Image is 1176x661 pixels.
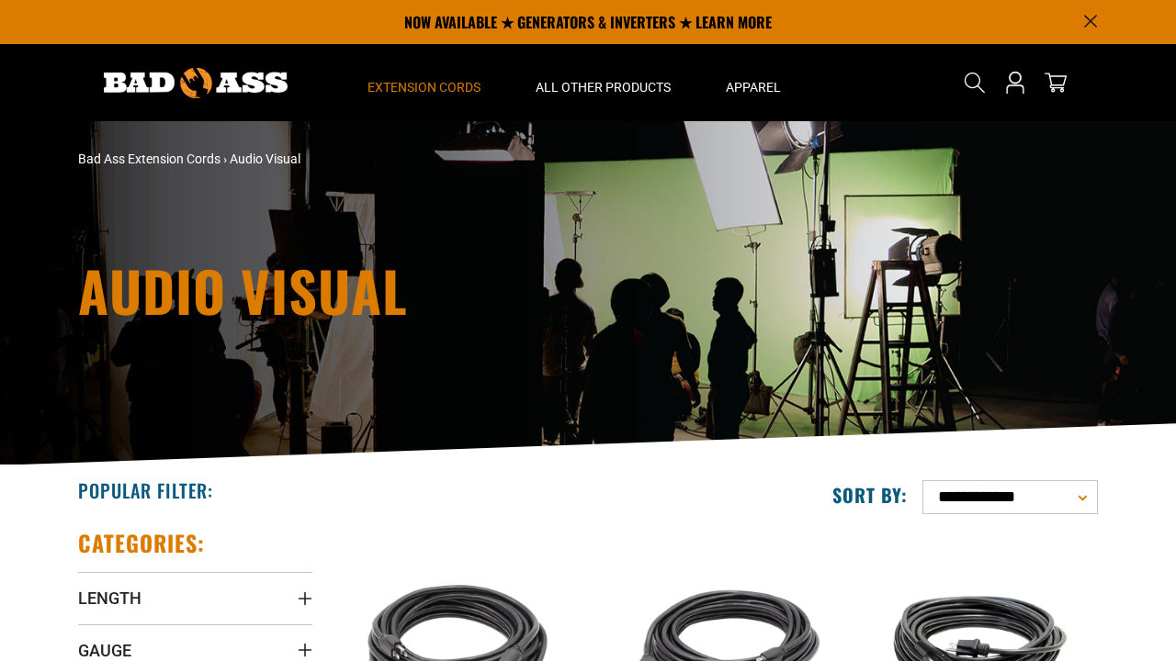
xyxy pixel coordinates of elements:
span: Apparel [726,79,781,95]
span: Gauge [78,640,131,661]
span: Audio Visual [230,151,300,166]
a: Bad Ass Extension Cords [78,151,220,166]
summary: Apparel [698,44,808,121]
h1: Audio Visual [78,263,749,318]
span: All Other Products [536,79,671,95]
h2: Categories: [78,529,205,557]
summary: Extension Cords [340,44,508,121]
summary: Search [960,68,989,97]
img: Bad Ass Extension Cords [104,68,288,98]
summary: All Other Products [508,44,698,121]
span: Length [78,588,141,609]
span: Extension Cords [367,79,481,95]
nav: breadcrumbs [78,150,749,169]
label: Sort by: [832,483,908,507]
span: › [223,151,227,166]
h2: Popular Filter: [78,478,213,502]
summary: Length [78,572,312,623]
